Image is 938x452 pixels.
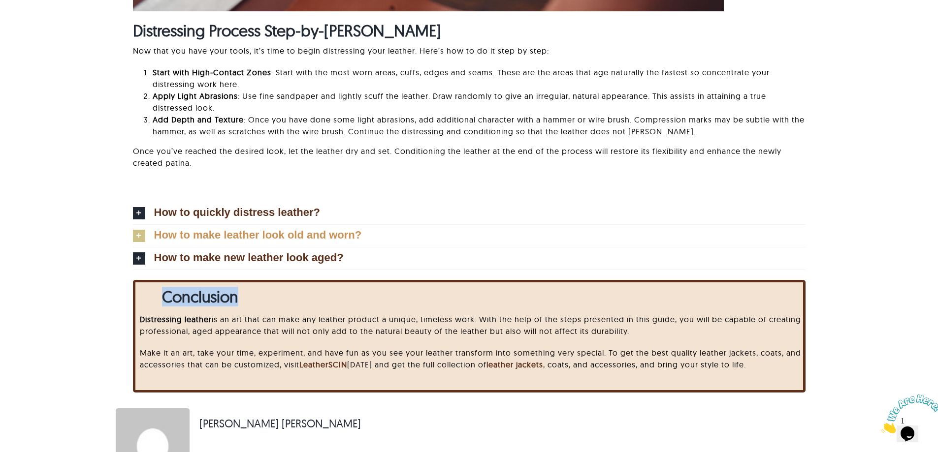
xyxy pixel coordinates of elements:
strong: Distressing Process Step-by-[PERSON_NAME] [133,21,441,40]
a: How to make new leather look aged? [133,247,806,270]
p: Once you’ve reached the desired look, let the leather dry and set. Conditioning the leather at th... [133,145,806,169]
p: Now that you have your tools, it’s time to begin distressing your leather. Here’s how to do it st... [133,45,806,57]
li: : Once you have done some light abrasions, add additional character with a hammer or wire brush. ... [153,114,806,137]
p: Make it an art, take your time, experiment, and have fun as you see your leather transform into s... [140,347,809,370]
li: : Start with the most worn areas, cuffs, edges and seams. These are the areas that age naturally ... [153,66,806,90]
li: : Use fine sandpaper and lightly scuff the leather. Draw randomly to give an irregular, natural a... [153,90,806,114]
img: Chat attention grabber [4,4,65,43]
strong: Conclusion [162,287,238,306]
a: How to make leather look old and worn? [133,225,806,247]
span: [PERSON_NAME] [PERSON_NAME] [199,416,361,432]
strong: Distressing leather [140,314,212,324]
a: How to quickly distress leather? [133,202,806,224]
a: leather jackets [486,360,543,369]
span: 1 [4,4,8,12]
iframe: chat widget [877,391,938,437]
p: is an art that can make any leather product a unique, timeless work. With the help of the steps p... [140,313,809,337]
strong: Add Depth and Texture [153,115,244,124]
strong: Apply Light Abrasions [153,91,238,101]
a: LeatherSCIN [299,360,347,369]
span: How to make leather look old and worn? [154,230,362,241]
span: How to make new leather look aged? [154,252,344,263]
strong: Start with High-Contact Zones [153,67,271,77]
span: How to quickly distress leather? [154,207,320,218]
